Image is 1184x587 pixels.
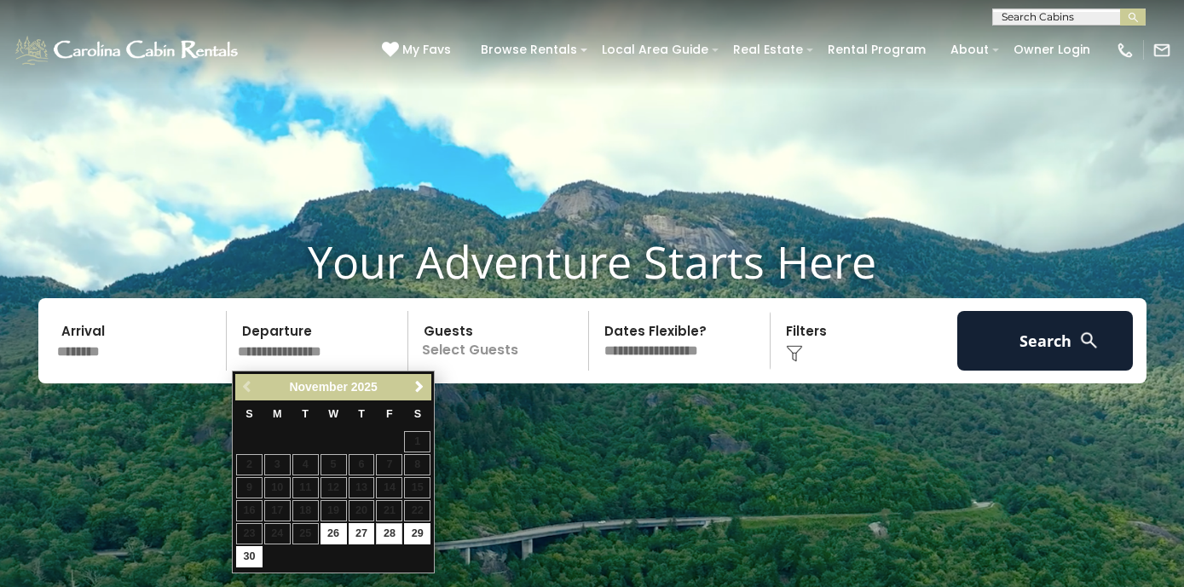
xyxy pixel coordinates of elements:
a: Real Estate [725,37,811,63]
a: 26 [321,523,347,544]
a: Browse Rentals [472,37,586,63]
span: Saturday [414,408,421,420]
span: 2025 [351,380,378,394]
a: 29 [404,523,430,544]
img: search-regular-white.png [1078,330,1100,351]
a: Local Area Guide [593,37,717,63]
span: My Favs [402,41,451,59]
a: Rental Program [819,37,934,63]
span: November [289,380,347,394]
img: phone-regular-white.png [1116,41,1135,60]
h1: Your Adventure Starts Here [13,235,1171,288]
span: Thursday [358,408,365,420]
span: Tuesday [302,408,309,420]
a: Owner Login [1005,37,1099,63]
a: 30 [236,546,263,567]
a: My Favs [382,41,455,60]
span: Monday [273,408,282,420]
img: filter--v1.png [786,345,803,362]
span: Wednesday [328,408,338,420]
a: 28 [376,523,402,544]
span: Next [413,380,426,394]
img: mail-regular-white.png [1152,41,1171,60]
button: Search [957,311,1134,371]
p: Select Guests [413,311,589,371]
span: Sunday [245,408,252,420]
a: Next [408,377,430,398]
span: Friday [386,408,393,420]
a: 27 [349,523,375,544]
a: About [942,37,997,63]
img: White-1-1-2.png [13,33,243,67]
